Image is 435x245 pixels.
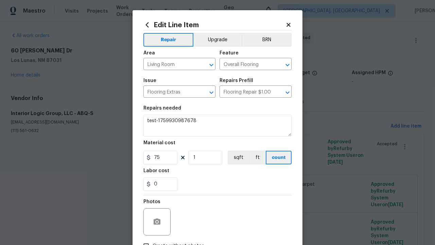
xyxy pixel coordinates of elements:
h5: Photos [143,199,160,204]
button: Open [207,60,216,70]
h5: Repairs Prefill [220,78,253,83]
button: Open [207,88,216,97]
button: count [266,151,292,164]
button: BRN [242,33,292,47]
h5: Feature [220,51,239,55]
h5: Material cost [143,141,175,145]
h5: Area [143,51,155,55]
textarea: test-1759930987678 [143,115,292,136]
button: ft [249,151,266,164]
button: sqft [228,151,249,164]
h2: Edit Line Item [143,21,285,29]
h5: Labor cost [143,168,169,173]
button: Repair [143,33,193,47]
button: Upgrade [193,33,242,47]
button: Open [283,60,292,70]
h5: Issue [143,78,156,83]
h5: Repairs needed [143,106,181,111]
button: Open [283,88,292,97]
